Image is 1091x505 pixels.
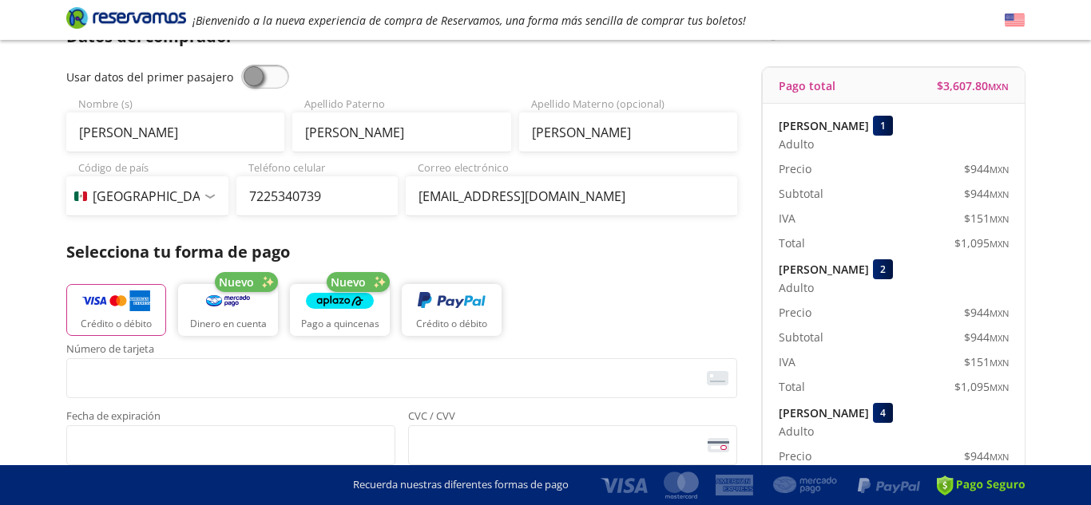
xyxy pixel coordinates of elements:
[988,81,1009,93] small: MXN
[301,317,379,331] p: Pago a quincenas
[66,112,284,152] input: Nombre (s)
[964,160,1009,177] span: $ 944
[779,117,869,134] p: [PERSON_NAME]
[707,371,728,385] img: card
[937,77,1009,94] span: $ 3,607.80
[779,160,811,177] p: Precio
[964,210,1009,227] span: $ 151
[66,344,737,358] span: Número de tarjeta
[73,430,388,460] iframe: Iframe de la fecha de caducidad de la tarjeta asegurada
[964,448,1009,464] span: $ 944
[519,112,737,152] input: Apellido Materno (opcional)
[73,363,730,393] iframe: Iframe del número de tarjeta asegurada
[873,116,893,136] div: 1
[873,259,893,279] div: 2
[990,381,1009,393] small: MXN
[406,176,737,216] input: Correo electrónico
[779,235,805,251] p: Total
[178,284,278,336] button: Dinero en cuenta
[779,304,811,321] p: Precio
[236,176,399,216] input: Teléfono celular
[779,423,814,440] span: Adulto
[964,185,1009,202] span: $ 944
[779,329,823,345] p: Subtotal
[964,304,1009,321] span: $ 944
[990,188,1009,200] small: MXN
[66,411,395,425] span: Fecha de expiración
[779,448,811,464] p: Precio
[66,6,186,34] a: Brand Logo
[192,13,746,28] em: ¡Bienvenido a la nueva experiencia de compra de Reservamos, una forma más sencilla de comprar tus...
[353,477,569,493] p: Recuerda nuestras diferentes formas de pago
[873,403,893,423] div: 4
[779,77,835,94] p: Pago total
[779,404,869,421] p: [PERSON_NAME]
[779,353,795,370] p: IVA
[1005,10,1025,30] button: English
[990,164,1009,176] small: MXN
[415,430,730,460] iframe: Iframe del código de seguridad de la tarjeta asegurada
[954,235,1009,251] span: $ 1,095
[954,378,1009,395] span: $ 1,095
[990,307,1009,319] small: MXN
[331,274,366,290] span: Nuevo
[779,210,795,227] p: IVA
[990,332,1009,344] small: MXN
[990,238,1009,250] small: MXN
[990,451,1009,463] small: MXN
[779,136,814,152] span: Adulto
[779,378,805,395] p: Total
[402,284,502,336] button: Crédito o débito
[81,317,152,331] p: Crédito o débito
[219,274,254,290] span: Nuevo
[66,69,233,85] span: Usar datos del primer pasajero
[292,112,510,152] input: Apellido Paterno
[190,317,267,331] p: Dinero en cuenta
[964,353,1009,370] span: $ 151
[66,284,166,336] button: Crédito o débito
[990,213,1009,225] small: MXN
[408,411,737,425] span: CVC / CVV
[66,240,737,264] p: Selecciona tu forma de pago
[990,357,1009,369] small: MXN
[779,279,814,296] span: Adulto
[416,317,487,331] p: Crédito o débito
[964,329,1009,345] span: $ 944
[779,185,823,202] p: Subtotal
[290,284,390,336] button: Pago a quincenas
[779,261,869,278] p: [PERSON_NAME]
[74,191,87,201] img: MX
[66,6,186,30] i: Brand Logo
